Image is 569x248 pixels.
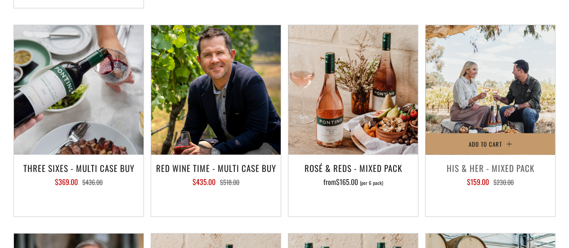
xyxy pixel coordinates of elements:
span: from [323,176,383,187]
h3: Red Wine Time - Multi Case Buy [156,160,276,176]
h3: His & Her - Mixed Pack [430,160,551,176]
a: Three Sixes - Multi Case Buy $369.00 $436.00 [14,160,143,205]
span: $436.00 [82,177,103,187]
span: $435.00 [193,176,215,187]
span: $230.00 [493,177,514,187]
button: Add to Cart [426,133,555,155]
h3: Three Sixes - Multi Case Buy [18,160,139,176]
span: $369.00 [55,176,78,187]
span: $518.00 [220,177,239,187]
span: $165.00 [336,176,358,187]
a: Rosé & Reds - Mixed Pack from$165.00 (per 6 pack) [288,160,418,205]
a: His & Her - Mixed Pack $159.00 $230.00 [426,160,555,205]
h3: Rosé & Reds - Mixed Pack [293,160,413,176]
span: $159.00 [467,176,489,187]
a: Red Wine Time - Multi Case Buy $435.00 $518.00 [151,160,281,205]
span: Add to Cart [469,140,502,149]
span: (per 6 pack) [360,180,383,185]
